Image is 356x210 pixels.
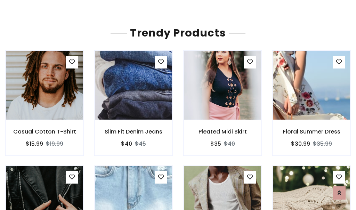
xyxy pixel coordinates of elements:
[210,140,221,147] h6: $35
[273,128,350,135] h6: Floral Summer Dress
[135,140,146,148] del: $45
[46,140,63,148] del: $19.99
[224,140,235,148] del: $40
[313,140,332,148] del: $35.99
[291,140,310,147] h6: $30.99
[26,140,43,147] h6: $15.99
[184,128,261,135] h6: Pleated Midi Skirt
[6,128,83,135] h6: Casual Cotton T-Shirt
[127,25,229,40] span: Trendy Products
[95,128,172,135] h6: Slim Fit Denim Jeans
[121,140,132,147] h6: $40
